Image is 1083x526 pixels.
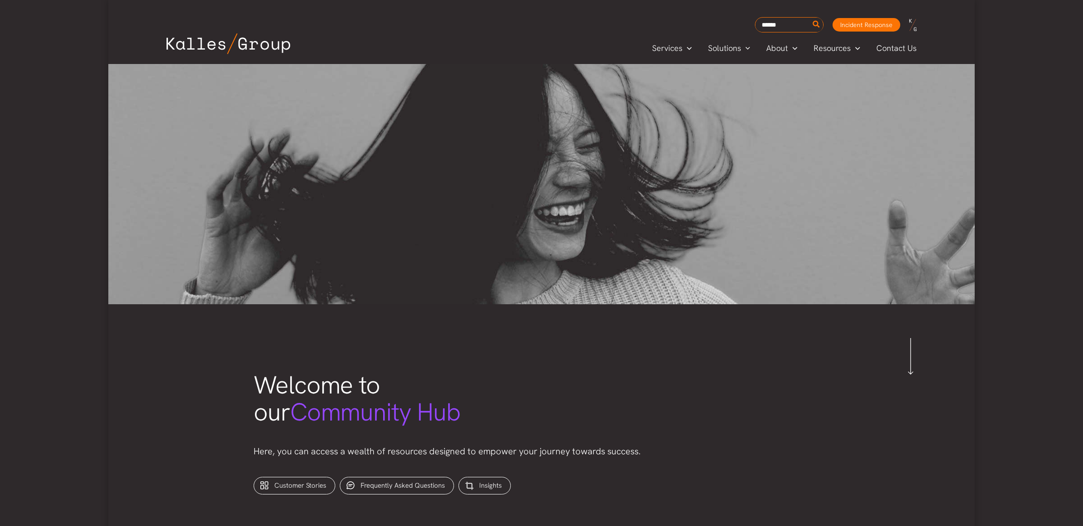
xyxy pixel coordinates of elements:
[868,41,926,55] a: Contact Us
[108,64,975,304] img: gabrielle-henderson-GaA5PrMn-co-unsplash 1
[708,41,741,55] span: Solutions
[758,41,805,55] a: AboutMenu Toggle
[644,41,926,55] nav: Primary Site Navigation
[254,444,829,459] p: Here, you can access a wealth of resources designed to empower your journey towards success.
[833,18,900,32] a: Incident Response
[766,41,788,55] span: About
[700,41,759,55] a: SolutionsMenu Toggle
[741,41,750,55] span: Menu Toggle
[682,41,692,55] span: Menu Toggle
[851,41,860,55] span: Menu Toggle
[290,396,461,428] span: Community Hub
[876,41,916,55] span: Contact Us
[805,41,868,55] a: ResourcesMenu Toggle
[644,41,700,55] a: ServicesMenu Toggle
[167,33,290,54] img: Kalles Group
[361,481,445,490] span: Frequently Asked Questions
[254,369,460,428] span: Welcome to our
[274,481,326,490] span: Customer Stories
[788,41,797,55] span: Menu Toggle
[811,18,822,32] button: Search
[652,41,682,55] span: Services
[814,41,851,55] span: Resources
[479,481,502,490] span: Insights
